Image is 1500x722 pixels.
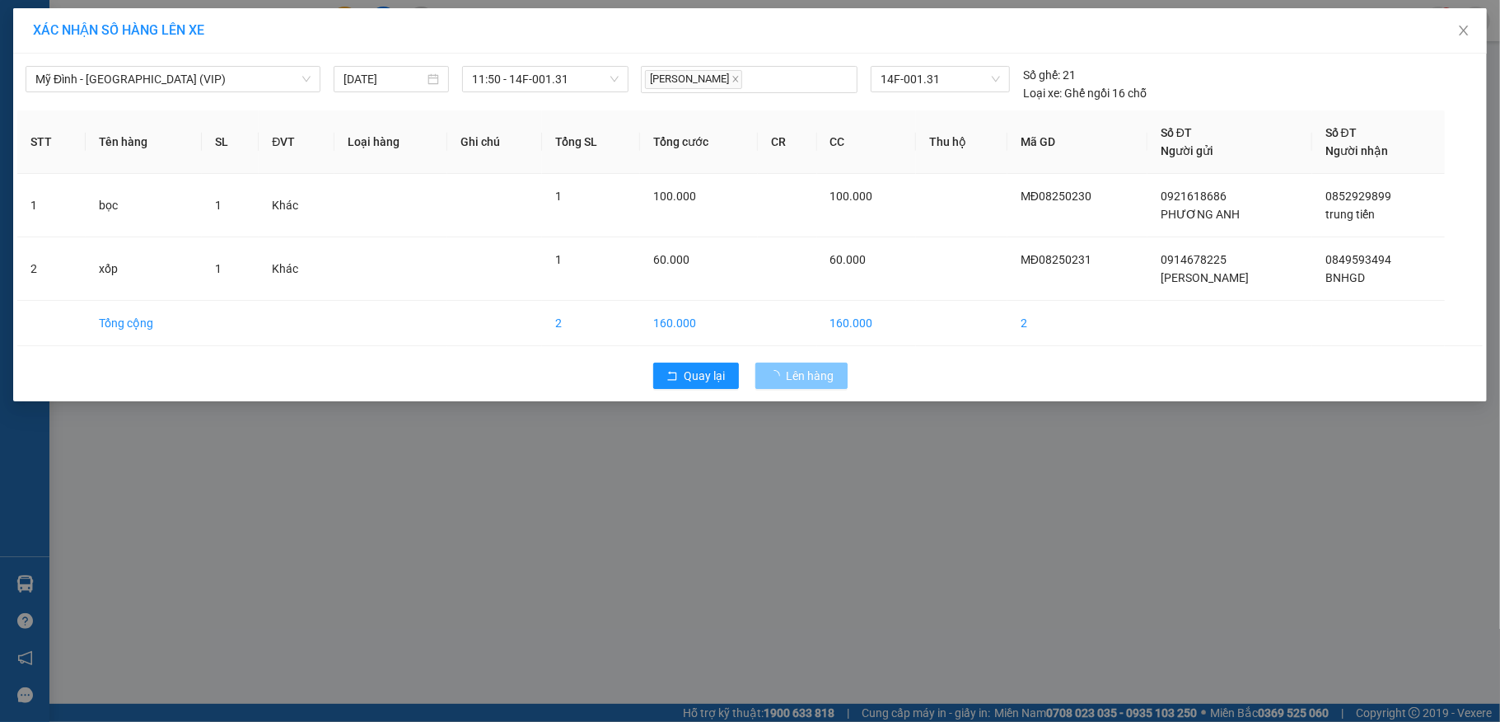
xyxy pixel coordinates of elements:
span: PHƯƠNG ANH [1161,208,1240,221]
span: close [1457,24,1470,37]
span: 0849593494 [1325,253,1391,266]
span: Mỹ Đình - Hải Phòng (VIP) [35,67,311,91]
input: 12/08/2025 [343,70,424,88]
span: Số ĐT [1325,126,1357,139]
th: SL [202,110,259,174]
td: Khác [259,237,334,301]
span: Người gửi [1161,144,1213,157]
span: VP nhận: [184,107,349,143]
button: Lên hàng [755,363,848,389]
th: STT [17,110,86,174]
span: Lên hàng [787,367,834,385]
span: 0914678225 [1161,253,1227,266]
th: ĐVT [259,110,334,174]
span: loading [769,370,787,382]
span: VP gửi: [7,107,173,143]
span: 1 [555,190,562,203]
span: [PERSON_NAME] [1161,271,1249,284]
span: Số ĐT [1161,126,1192,139]
th: Tổng cước [640,110,757,174]
td: 2 [542,301,640,346]
th: Tên hàng [86,110,202,174]
span: [PERSON_NAME] [645,70,742,89]
td: bọc [86,174,202,237]
button: rollbackQuay lại [653,363,739,389]
span: 1 [555,253,562,266]
span: 60.000 [830,253,867,266]
td: Khác [259,174,334,237]
span: 100.000 [653,190,696,203]
span: 11:50 - 14F-001.31 [472,67,619,91]
th: Thu hộ [916,110,1007,174]
span: 0967221221 [142,49,197,62]
span: 1 [215,262,222,275]
span: đối diện [STREET_ADDRESS] [94,34,245,46]
span: MĐ08250230 [1021,190,1091,203]
span: rollback [666,370,678,383]
button: Close [1441,8,1487,54]
span: MĐ08250231 [1021,253,1091,266]
span: Kết Đoàn [128,9,212,30]
th: CR [758,110,817,174]
span: close [731,75,740,83]
div: 21 [1023,66,1076,84]
td: 160.000 [640,301,757,346]
td: 2 [17,237,86,301]
span: 14F-001.31 [881,67,1001,91]
td: xốp [86,237,202,301]
span: 1 [215,199,222,212]
td: 1 [17,174,86,237]
strong: PHIẾU GỬI HÀNG [103,81,236,98]
span: 0852929899 [1325,190,1391,203]
span: Người nhận [1325,144,1388,157]
td: 160.000 [817,301,917,346]
span: BNHGD [1325,271,1365,284]
span: 100.000 [830,190,873,203]
span: 15F-01008 (0915289428) [113,65,227,77]
span: XÁC NHẬN SỐ HÀNG LÊN XE [33,22,204,38]
td: Tổng cộng [86,301,202,346]
img: logo [9,24,78,83]
th: Ghi chú [447,110,542,174]
span: Loại xe: [1023,84,1062,102]
span: Quay lại [685,367,726,385]
th: Loại hàng [334,110,447,174]
span: 0921618686 [1161,190,1227,203]
span: Số ghế: [1023,66,1060,84]
th: Mã GD [1007,110,1147,174]
td: 2 [1007,301,1147,346]
span: 60.000 [653,253,689,266]
th: CC [817,110,917,174]
div: Ghế ngồi 16 chỗ [1023,84,1147,102]
th: Tổng SL [542,110,640,174]
span: trung tiến [1325,208,1375,221]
